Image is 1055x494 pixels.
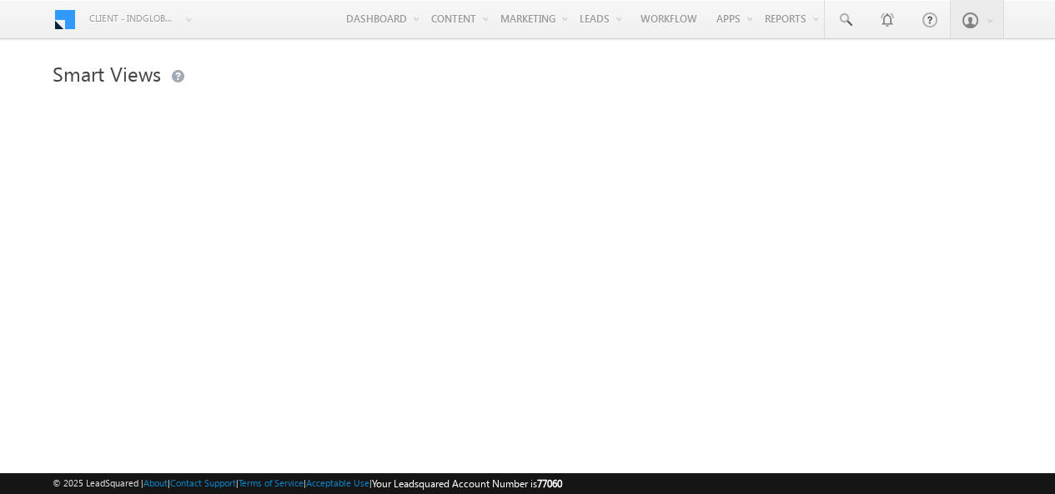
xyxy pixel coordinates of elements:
[537,477,562,490] span: 77060
[372,477,562,490] span: Your Leadsquared Account Number is
[170,477,236,488] a: Contact Support
[53,60,161,87] span: Smart Views
[143,477,168,488] a: About
[53,476,562,492] span: © 2025 LeadSquared | | | | |
[239,477,304,488] a: Terms of Service
[306,477,369,488] a: Acceptable Use
[89,10,177,27] span: Client - indglobal1 (77060)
